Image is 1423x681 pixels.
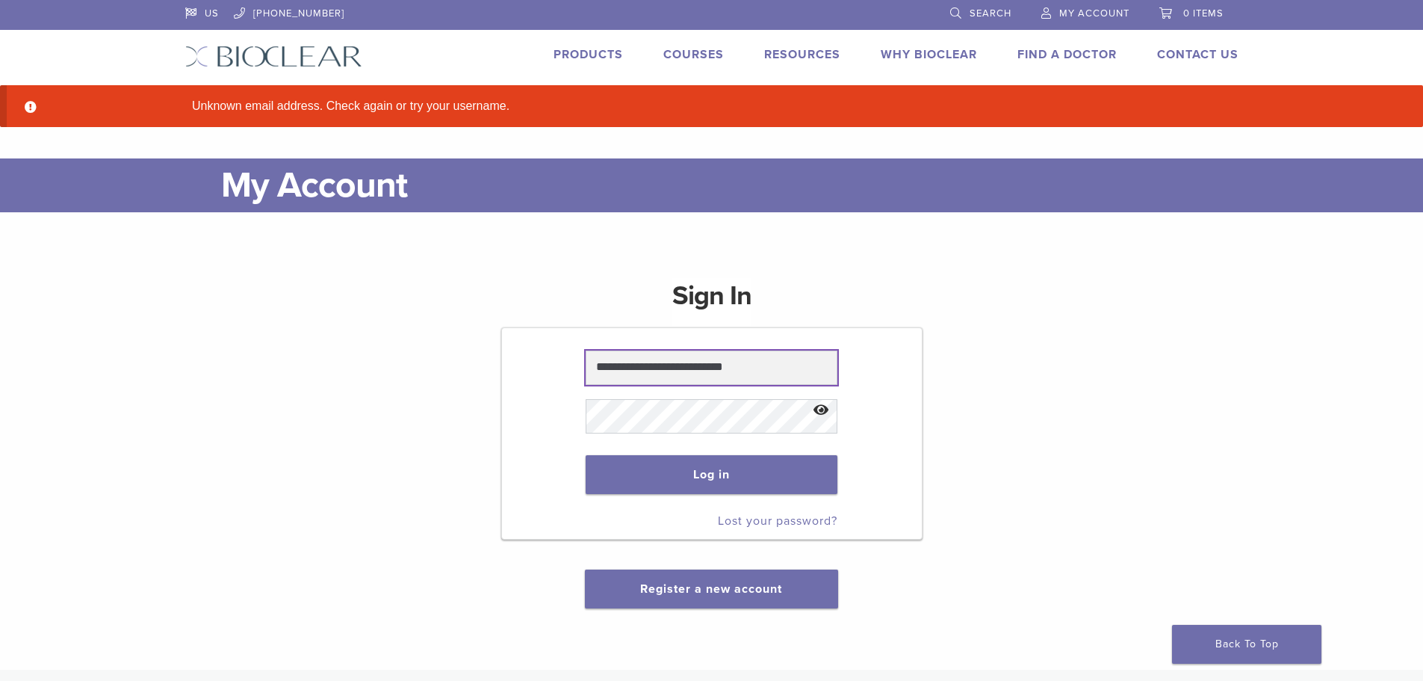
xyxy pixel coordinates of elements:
span: My Account [1059,7,1129,19]
a: Back To Top [1172,625,1321,664]
h1: Sign In [672,278,751,326]
li: Unknown email address. Check again or try your username. [186,97,1262,115]
button: Register a new account [585,570,837,608]
span: Search [970,7,1011,19]
a: Resources [764,47,840,62]
a: Courses [663,47,724,62]
a: Why Bioclear [881,47,977,62]
a: Products [554,47,623,62]
button: Log in [586,455,837,494]
a: Lost your password? [718,514,837,529]
a: Contact Us [1157,47,1238,62]
button: Show password [805,392,837,430]
a: Find A Doctor [1017,47,1117,62]
span: 0 items [1183,7,1224,19]
h1: My Account [221,158,1238,212]
img: Bioclear [185,46,362,67]
a: Register a new account [640,582,782,597]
